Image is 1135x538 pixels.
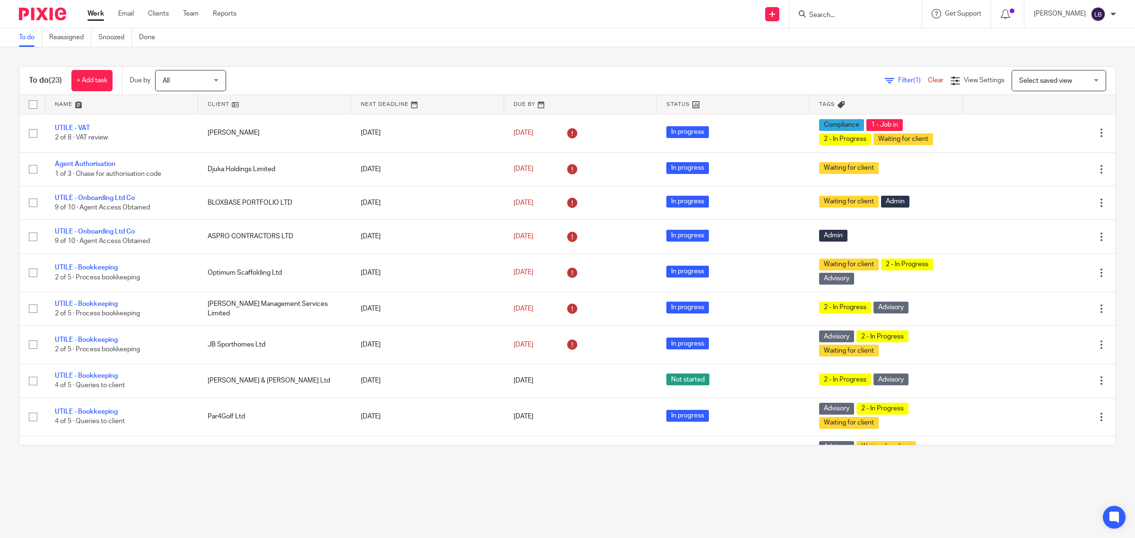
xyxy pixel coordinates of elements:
[881,196,909,208] span: Admin
[819,196,879,208] span: Waiting for client
[666,410,709,422] span: In progress
[118,9,134,18] a: Email
[819,417,879,429] span: Waiting for client
[819,345,879,356] span: Waiting for client
[55,373,118,379] a: UTILE - Bookkeeping
[514,166,533,173] span: [DATE]
[198,398,351,436] td: Par4Golf Ltd
[198,114,351,152] td: [PERSON_NAME]
[1019,78,1072,84] span: Select saved view
[55,125,90,131] a: UTILE - VAT
[666,302,709,313] span: In progress
[351,292,504,325] td: [DATE]
[514,233,533,240] span: [DATE]
[198,253,351,292] td: Optimum Scaffolding Ltd
[55,161,115,167] a: Agent Authorisation
[514,130,533,136] span: [DATE]
[55,337,118,343] a: UTILE - Bookkeeping
[819,162,879,174] span: Waiting for client
[945,10,981,17] span: Get Support
[55,301,118,307] a: UTILE - Bookkeeping
[351,398,504,436] td: [DATE]
[819,102,835,107] span: Tags
[819,273,854,285] span: Advisory
[819,330,854,342] span: Advisory
[351,436,504,474] td: [DATE]
[819,230,847,242] span: Admin
[55,408,118,415] a: UTILE - Bookkeeping
[898,77,928,84] span: Filter
[819,119,864,131] span: Compliance
[873,373,908,385] span: Advisory
[55,264,118,271] a: UTILE - Bookkeeping
[55,228,135,235] a: UTILE - Onboarding Ltd Co
[819,403,854,415] span: Advisory
[351,152,504,186] td: [DATE]
[666,338,709,349] span: In progress
[964,77,1004,84] span: View Settings
[351,114,504,152] td: [DATE]
[856,403,908,415] span: 2 - In Progress
[819,441,854,453] span: Advisory
[71,70,113,91] a: + Add task
[198,220,351,253] td: ASPRO CONTRACTORS LTD
[514,341,533,348] span: [DATE]
[19,28,42,47] a: To do
[514,377,533,384] span: [DATE]
[98,28,132,47] a: Snoozed
[666,230,709,242] span: In progress
[87,9,104,18] a: Work
[55,346,140,353] span: 2 of 5 · Process bookkeeping
[666,126,709,138] span: In progress
[55,238,150,245] span: 9 of 10 · Agent Access Obtained
[55,135,108,141] span: 2 of 8 · VAT review
[198,186,351,219] td: BLOXBASE PORTFOLIO LTD
[928,77,943,84] a: Clear
[514,414,533,420] span: [DATE]
[55,382,125,389] span: 4 of 5 · Queries to client
[666,196,709,208] span: In progress
[351,326,504,364] td: [DATE]
[55,195,135,201] a: UTILE - Onboarding Ltd Co
[55,418,125,425] span: 4 of 5 · Queries to client
[856,441,916,453] span: Waiting for client
[819,259,879,270] span: Waiting for client
[514,200,533,206] span: [DATE]
[819,373,871,385] span: 2 - In Progress
[351,364,504,398] td: [DATE]
[1034,9,1086,18] p: [PERSON_NAME]
[55,171,161,177] span: 1 of 3 · Chase for authorisation code
[514,305,533,312] span: [DATE]
[873,133,933,145] span: Waiting for client
[866,119,903,131] span: 1 - Job in
[130,76,150,85] p: Due by
[666,373,709,385] span: Not started
[55,274,140,281] span: 2 of 5 · Process bookkeeping
[139,28,162,47] a: Done
[55,204,150,211] span: 9 of 10 · Agent Access Obtained
[1091,7,1106,22] img: svg%3E
[163,78,170,84] span: All
[198,152,351,186] td: Djuka Holdings Limited
[666,162,709,174] span: In progress
[183,9,199,18] a: Team
[198,292,351,325] td: [PERSON_NAME] Management Services Limited
[19,8,66,20] img: Pixie
[856,330,908,342] span: 2 - In Progress
[29,76,62,86] h1: To do
[873,302,908,313] span: Advisory
[49,28,91,47] a: Reassigned
[351,253,504,292] td: [DATE]
[351,186,504,219] td: [DATE]
[666,266,709,278] span: In progress
[808,11,893,20] input: Search
[49,77,62,84] span: (23)
[198,326,351,364] td: JB Sporthomes Ltd
[351,220,504,253] td: [DATE]
[55,310,140,317] span: 2 of 5 · Process bookkeeping
[148,9,169,18] a: Clients
[913,77,921,84] span: (1)
[819,133,871,145] span: 2 - In Progress
[881,259,933,270] span: 2 - In Progress
[198,364,351,398] td: [PERSON_NAME] & [PERSON_NAME] Ltd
